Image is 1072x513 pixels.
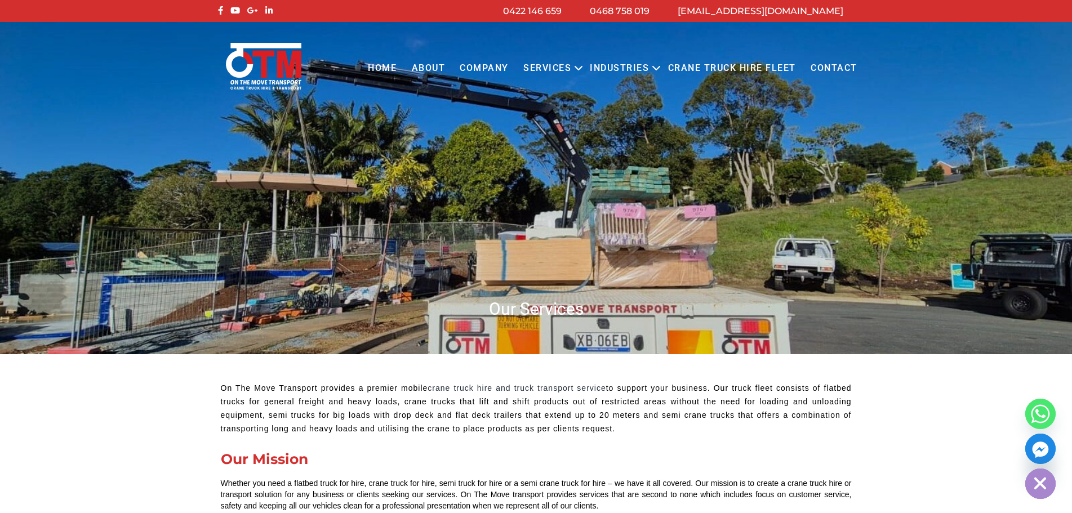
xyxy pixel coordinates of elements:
a: Contact [803,53,865,84]
div: Our Mission [221,452,852,466]
a: Home [361,53,404,84]
h1: Our Services [215,298,857,320]
a: crane truck hire and truck transport service [428,383,606,392]
a: Crane Truck Hire Fleet [660,53,803,84]
a: Industries [582,53,656,84]
div: Whether you need a flatbed truck for hire, crane truck for hire, semi truck for hire or a semi cr... [221,478,852,511]
a: 0422 146 659 [503,6,562,16]
a: [EMAIL_ADDRESS][DOMAIN_NAME] [678,6,843,16]
a: About [404,53,452,84]
a: Services [516,53,579,84]
a: 0468 758 019 [590,6,650,16]
a: COMPANY [452,53,516,84]
img: Otmtransport [224,42,304,91]
a: Whatsapp [1025,399,1056,429]
p: On The Move Transport provides a premier mobile to support your business. Our truck fleet consist... [221,382,852,435]
a: Facebook_Messenger [1025,434,1056,464]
